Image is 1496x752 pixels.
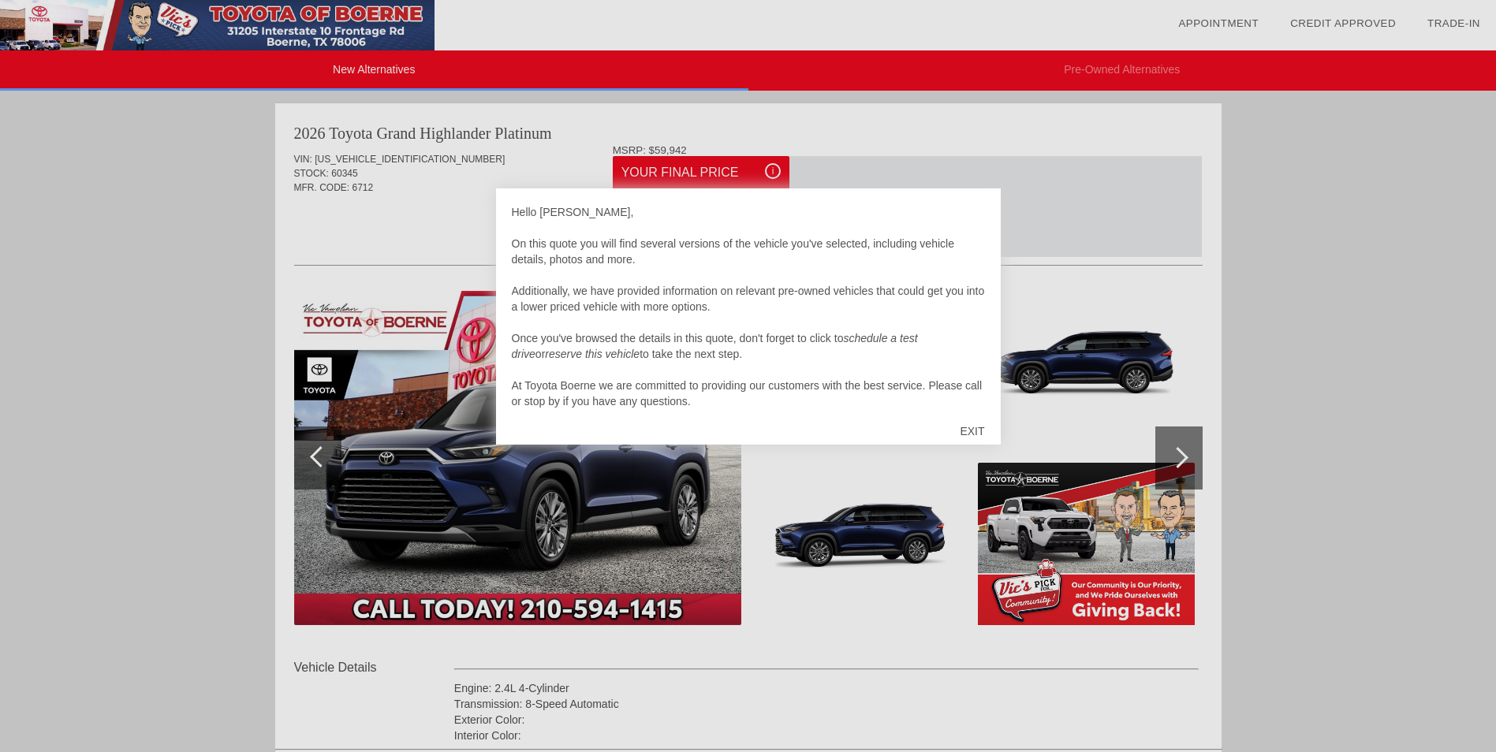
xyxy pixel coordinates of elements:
[1178,17,1259,29] a: Appointment
[512,332,918,360] em: schedule a test drive
[512,204,985,409] div: Hello [PERSON_NAME], On this quote you will find several versions of the vehicle you've selected,...
[1290,17,1396,29] a: Credit Approved
[1427,17,1480,29] a: Trade-In
[545,348,640,360] em: reserve this vehicle
[944,408,1000,455] div: EXIT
